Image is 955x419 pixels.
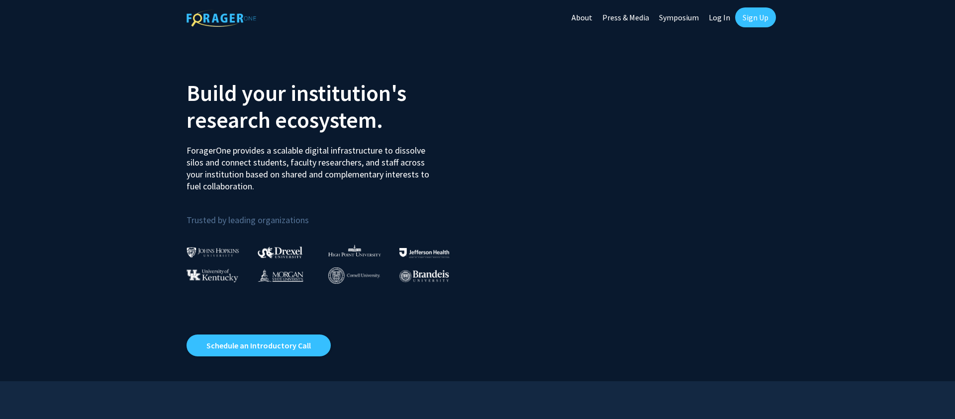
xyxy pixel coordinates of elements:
[187,80,470,133] h2: Build your institution's research ecosystem.
[187,9,256,27] img: ForagerOne Logo
[187,137,436,192] p: ForagerOne provides a scalable digital infrastructure to dissolve silos and connect students, fac...
[399,270,449,282] img: Brandeis University
[187,247,239,257] img: Johns Hopkins University
[399,248,449,257] img: Thomas Jefferson University
[187,200,470,228] p: Trusted by leading organizations
[328,245,381,256] img: High Point University
[735,7,776,27] a: Sign Up
[328,267,380,284] img: Cornell University
[187,335,331,356] a: Opens in a new tab
[258,269,303,282] img: Morgan State University
[187,269,238,282] img: University of Kentucky
[258,247,302,258] img: Drexel University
